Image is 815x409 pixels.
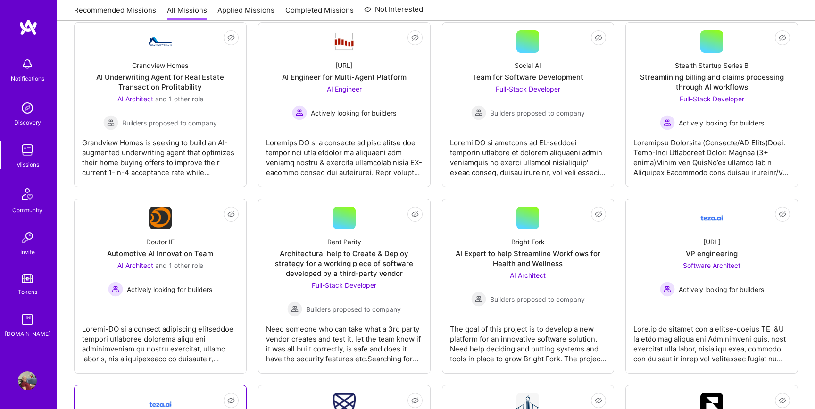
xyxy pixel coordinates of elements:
[82,72,239,92] div: AI Underwriting Agent for Real Estate Transaction Profitability
[122,118,217,128] span: Builders proposed to company
[490,108,585,118] span: Builders proposed to company
[411,34,419,42] i: icon EyeClosed
[18,287,37,297] div: Tokens
[149,37,172,46] img: Company Logo
[107,249,213,259] div: Automotive AI Innovation Team
[306,304,401,314] span: Builders proposed to company
[103,115,118,130] img: Builders proposed to company
[595,397,602,404] i: icon EyeClosed
[335,60,353,70] div: [URL]
[595,34,602,42] i: icon EyeClosed
[167,5,207,21] a: All Missions
[16,183,39,205] img: Community
[595,210,602,218] i: icon EyeClosed
[117,261,153,269] span: AI Architect
[633,207,790,366] a: Company Logo[URL]VP engineeringSoftware Architect Actively looking for buildersActively looking f...
[14,117,41,127] div: Discovery
[287,301,302,317] img: Builders proposed to company
[117,95,153,103] span: AI Architect
[700,207,723,229] img: Company Logo
[282,72,407,82] div: AI Engineer for Multi-Agent Platform
[82,207,239,366] a: Company LogoDoutor IEAutomotive AI Innovation TeamAI Architect and 1 other roleActively looking f...
[146,237,175,247] div: Doutor IE
[510,271,546,279] span: AI Architect
[411,210,419,218] i: icon EyeClosed
[633,130,790,177] div: Loremipsu Dolorsita (Consecte/AD Elits)Doei: Temp-Inci Utlaboreet Dolor: Magnaa (3+ enima)Minim v...
[496,85,560,93] span: Full-Stack Developer
[683,261,740,269] span: Software Architect
[779,397,786,404] i: icon EyeClosed
[364,4,423,21] a: Not Interested
[471,292,486,307] img: Builders proposed to company
[11,74,44,83] div: Notifications
[82,317,239,364] div: Loremi-DO si a consect adipiscing elitseddoe tempori utlaboree dolorema aliqu eni adminimveniam q...
[12,205,42,215] div: Community
[660,115,675,130] img: Actively looking for builders
[633,317,790,364] div: Lore.ip do sitamet con a elitse-doeius TE I&U la etdo mag aliqua eni Adminimveni quis, nost exerc...
[327,85,362,93] span: AI Engineer
[266,207,423,366] a: Rent ParityArchitectural help to Create & Deploy strategy for a working piece of software develop...
[16,159,39,169] div: Missions
[127,284,212,294] span: Actively looking for builders
[411,397,419,404] i: icon EyeClosed
[82,130,239,177] div: Grandview Homes is seeking to build an AI-augmented underwriting agent that optimizes their home ...
[450,130,607,177] div: Loremi DO si ametcons ad EL-seddoei temporin utlabore et dolorem aliquaeni admin veniamquis no ex...
[227,210,235,218] i: icon EyeClosed
[679,284,764,294] span: Actively looking for builders
[18,141,37,159] img: teamwork
[472,72,583,82] div: Team for Software Development
[703,237,721,247] div: [URL]
[18,55,37,74] img: bell
[18,310,37,329] img: guide book
[82,30,239,179] a: Company LogoGrandview HomesAI Underwriting Agent for Real Estate Transaction ProfitabilityAI Arch...
[266,30,423,179] a: Company Logo[URL]AI Engineer for Multi-Agent PlatformAI Engineer Actively looking for buildersAct...
[660,282,675,297] img: Actively looking for builders
[217,5,274,21] a: Applied Missions
[633,72,790,92] div: Streamlining billing and claims processing through AI workflows
[149,207,172,229] img: Company Logo
[108,282,123,297] img: Actively looking for builders
[327,237,361,247] div: Rent Parity
[5,329,50,339] div: [DOMAIN_NAME]
[19,19,38,36] img: logo
[74,5,156,21] a: Recommended Missions
[285,5,354,21] a: Completed Missions
[155,95,203,103] span: and 1 other role
[515,60,541,70] div: Social AI
[227,397,235,404] i: icon EyeClosed
[675,60,748,70] div: Stealth Startup Series B
[779,34,786,42] i: icon EyeClosed
[266,249,423,278] div: Architectural help to Create & Deploy strategy for a working piece of software developed by a thi...
[155,261,203,269] span: and 1 other role
[16,371,39,390] a: User Avatar
[471,105,486,120] img: Builders proposed to company
[227,34,235,42] i: icon EyeClosed
[20,247,35,257] div: Invite
[450,249,607,268] div: AI Expert to help Streamline Workflows for Health and Wellness
[490,294,585,304] span: Builders proposed to company
[633,30,790,179] a: Stealth Startup Series BStreamlining billing and claims processing through AI workflowsFull-Stack...
[450,207,607,366] a: Bright ForkAI Expert to help Streamline Workflows for Health and WellnessAI Architect Builders pr...
[312,281,376,289] span: Full-Stack Developer
[266,317,423,364] div: Need someone who can take what a 3rd party vendor creates and test it, let the team know if it wa...
[22,274,33,283] img: tokens
[292,105,307,120] img: Actively looking for builders
[18,228,37,247] img: Invite
[779,210,786,218] i: icon EyeClosed
[18,371,37,390] img: User Avatar
[450,30,607,179] a: Social AITeam for Software DevelopmentFull-Stack Developer Builders proposed to companyBuilders p...
[679,118,764,128] span: Actively looking for builders
[686,249,738,259] div: VP engineering
[266,130,423,177] div: Loremips DO si a consecte adipisc elitse doe temporinci utla etdolor ma aliquaeni adm veniamq nos...
[333,32,356,51] img: Company Logo
[511,237,545,247] div: Bright Fork
[311,108,396,118] span: Actively looking for builders
[18,99,37,117] img: discovery
[450,317,607,364] div: The goal of this project is to develop a new platform for an innovative software solution. Need h...
[132,60,188,70] div: Grandview Homes
[680,95,744,103] span: Full-Stack Developer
